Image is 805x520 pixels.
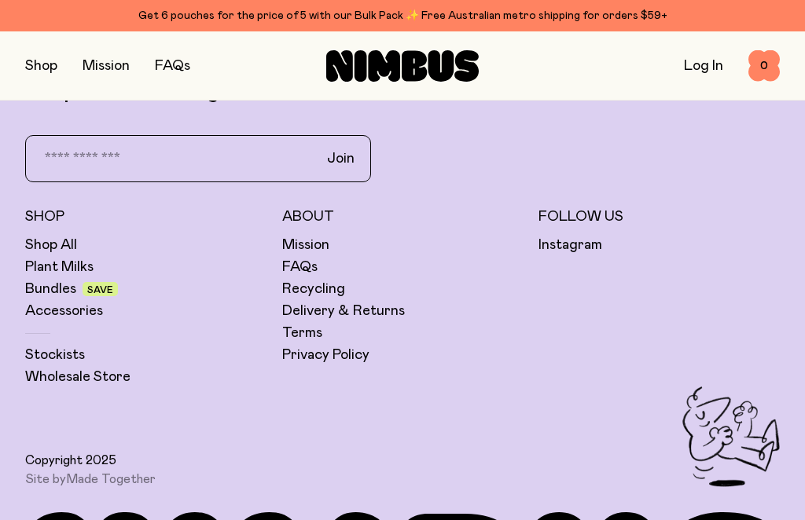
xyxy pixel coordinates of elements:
[282,258,318,276] a: FAQs
[684,59,723,73] a: Log In
[25,346,85,364] a: Stockists
[25,258,94,276] a: Plant Milks
[83,59,130,73] a: Mission
[87,285,113,295] span: Save
[539,236,602,255] a: Instagram
[314,142,367,175] button: Join
[25,452,116,468] span: Copyright 2025
[282,236,329,255] a: Mission
[155,59,190,73] a: FAQs
[282,346,369,364] a: Privacy Policy
[539,207,780,226] h5: Follow Us
[25,471,156,487] span: Site by
[25,302,103,320] a: Accessories
[282,324,322,342] a: Terms
[327,149,355,168] span: Join
[282,280,345,298] a: Recycling
[748,50,780,82] button: 0
[25,236,77,255] a: Shop All
[25,6,780,25] div: Get 6 pouches for the price of 5 with our Bulk Pack ✨ Free Australian metro shipping for orders $59+
[25,280,76,298] a: Bundles
[282,207,524,226] h5: About
[25,207,266,226] h5: Shop
[25,368,130,386] a: Wholesale Store
[66,473,156,485] a: Made Together
[282,302,405,320] a: Delivery & Returns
